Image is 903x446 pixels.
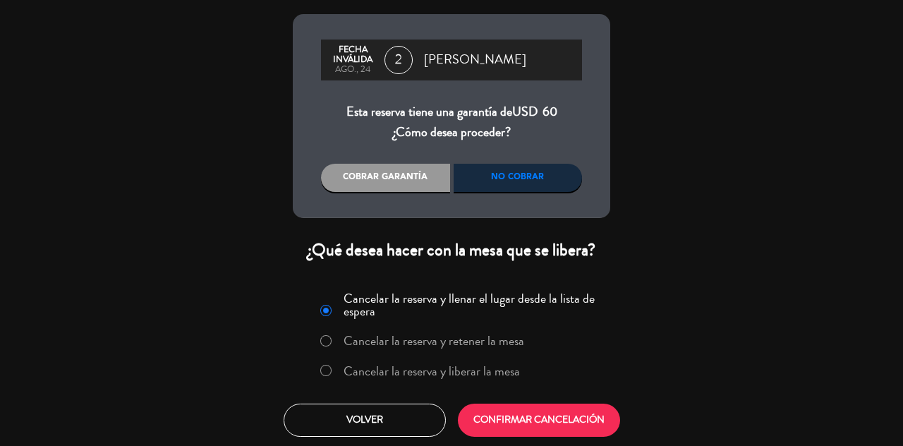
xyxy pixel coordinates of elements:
div: No cobrar [454,164,583,192]
label: Cancelar la reserva y llenar el lugar desde la lista de espera [344,292,602,318]
div: ¿Qué desea hacer con la mesa que se libera? [293,239,610,261]
label: Cancelar la reserva y liberar la mesa [344,365,520,378]
button: Volver [284,404,446,437]
div: Cobrar garantía [321,164,450,192]
div: Esta reserva tiene una garantía de ¿Cómo desea proceder? [321,102,582,143]
button: CONFIRMAR CANCELACIÓN [458,404,620,437]
label: Cancelar la reserva y retener la mesa [344,334,524,347]
span: 60 [543,102,557,121]
span: USD [512,102,538,121]
div: Fecha inválida [328,45,377,65]
span: 2 [384,46,413,74]
div: ago., 24 [328,65,377,75]
span: [PERSON_NAME] [424,49,526,71]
